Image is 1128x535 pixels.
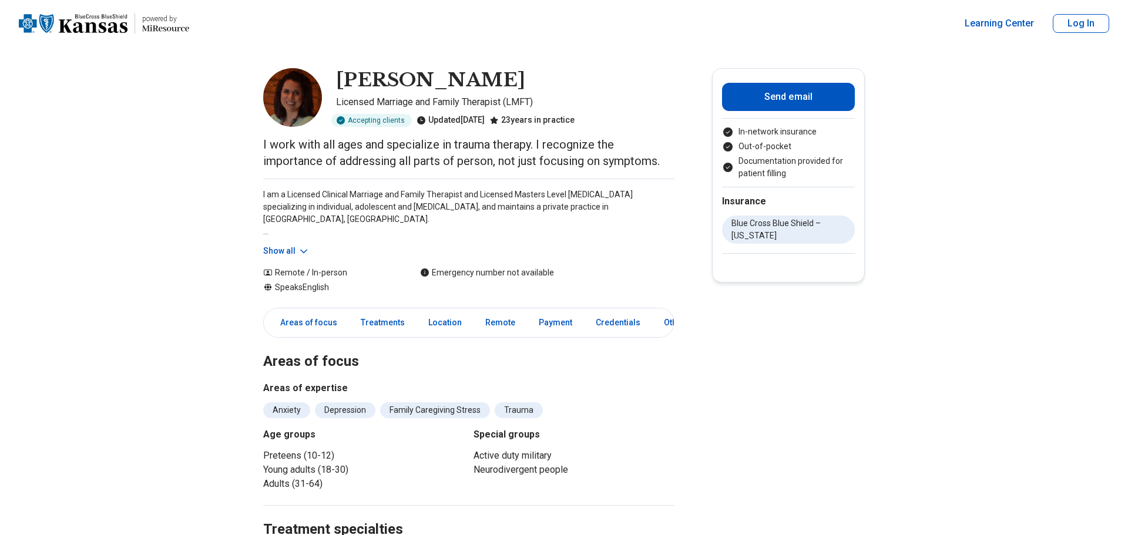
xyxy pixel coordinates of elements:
[263,189,674,238] p: I am a Licensed Clinical Marriage and Family Therapist and Licensed Masters Level [MEDICAL_DATA] ...
[263,245,310,257] button: Show all
[589,311,647,335] a: Credentials
[263,136,674,169] p: I work with all ages and specialize in trauma therapy. I recognize the importance of addressing a...
[489,114,575,127] div: 23 years in practice
[722,216,855,244] li: Blue Cross Blue Shield – [US_STATE]
[657,311,699,335] a: Other
[474,428,674,442] h3: Special groups
[263,267,397,279] div: Remote / In-person
[263,68,322,127] img: Sarah McMillen, Licensed Marriage and Family Therapist (LMFT)
[722,140,855,153] li: Out-of-pocket
[722,83,855,111] button: Send email
[336,68,525,93] h1: [PERSON_NAME]
[263,402,310,418] li: Anxiety
[420,267,554,279] div: Emergency number not available
[722,126,855,180] ul: Payment options
[263,428,464,442] h3: Age groups
[965,16,1034,31] a: Learning Center
[263,324,674,372] h2: Areas of focus
[417,114,485,127] div: Updated [DATE]
[266,311,344,335] a: Areas of focus
[722,126,855,138] li: In-network insurance
[142,14,189,23] p: powered by
[722,194,855,208] h2: Insurance
[263,381,674,395] h3: Areas of expertise
[263,281,397,294] div: Speaks English
[1053,14,1109,33] button: Log In
[495,402,543,418] li: Trauma
[336,95,674,109] p: Licensed Marriage and Family Therapist (LMFT)
[474,463,674,477] li: Neurodivergent people
[263,477,464,491] li: Adults (31-64)
[315,402,375,418] li: Depression
[474,449,674,463] li: Active duty military
[263,449,464,463] li: Preteens (10-12)
[421,311,469,335] a: Location
[354,311,412,335] a: Treatments
[478,311,522,335] a: Remote
[263,463,464,477] li: Young adults (18-30)
[532,311,579,335] a: Payment
[331,114,412,127] div: Accepting clients
[722,155,855,180] li: Documentation provided for patient filling
[380,402,490,418] li: Family Caregiving Stress
[19,5,189,42] a: Home page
